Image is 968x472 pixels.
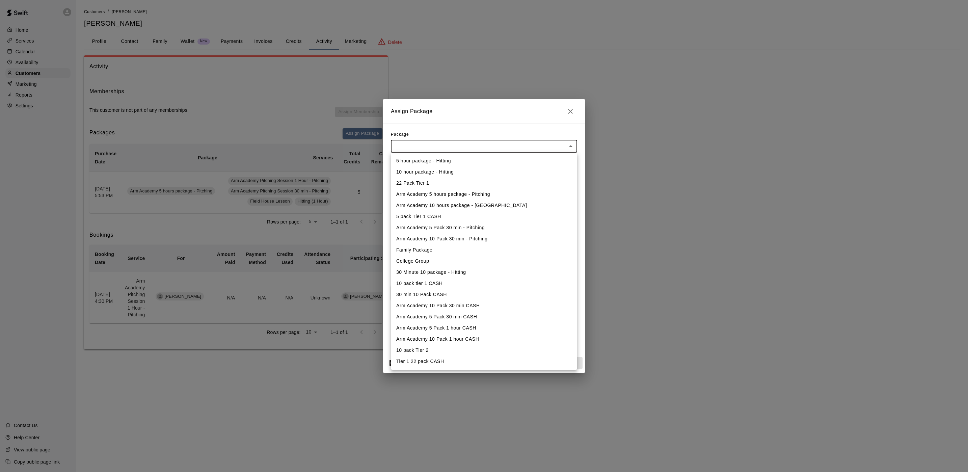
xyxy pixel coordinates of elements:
[391,322,577,334] li: Arm Academy 5 Pack 1 hour CASH
[391,345,577,356] li: 10 pack Tier 2
[391,300,577,311] li: Arm Academy 10 Pack 30 min CASH
[391,200,577,211] li: Arm Academy 10 hours package - [GEOGRAPHIC_DATA]
[391,334,577,345] li: Arm Academy 10 Pack 1 hour CASH
[391,211,577,222] li: 5 pack Tier 1 CASH
[391,155,577,166] li: 5 hour package - Hitting
[391,356,577,367] li: Tier 1 22 pack CASH
[391,278,577,289] li: 10 pack tier 1 CASH
[391,256,577,267] li: College Group
[391,166,577,178] li: 10 hour package - Hitting
[391,178,577,189] li: 22 Pack Tier 1
[391,189,577,200] li: Arm Academy 5 hours package - Pitching
[391,233,577,244] li: Arm Academy 10 Pack 30 min - Pitching
[391,311,577,322] li: Arm Academy 5 Pack 30 min CASH
[391,289,577,300] li: 30 min 10 Pack CASH
[391,244,577,256] li: Family Package
[391,222,577,233] li: Arm Academy 5 Pack 30 min - Pitching
[391,267,577,278] li: 30 Minute 10 package - Hitting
